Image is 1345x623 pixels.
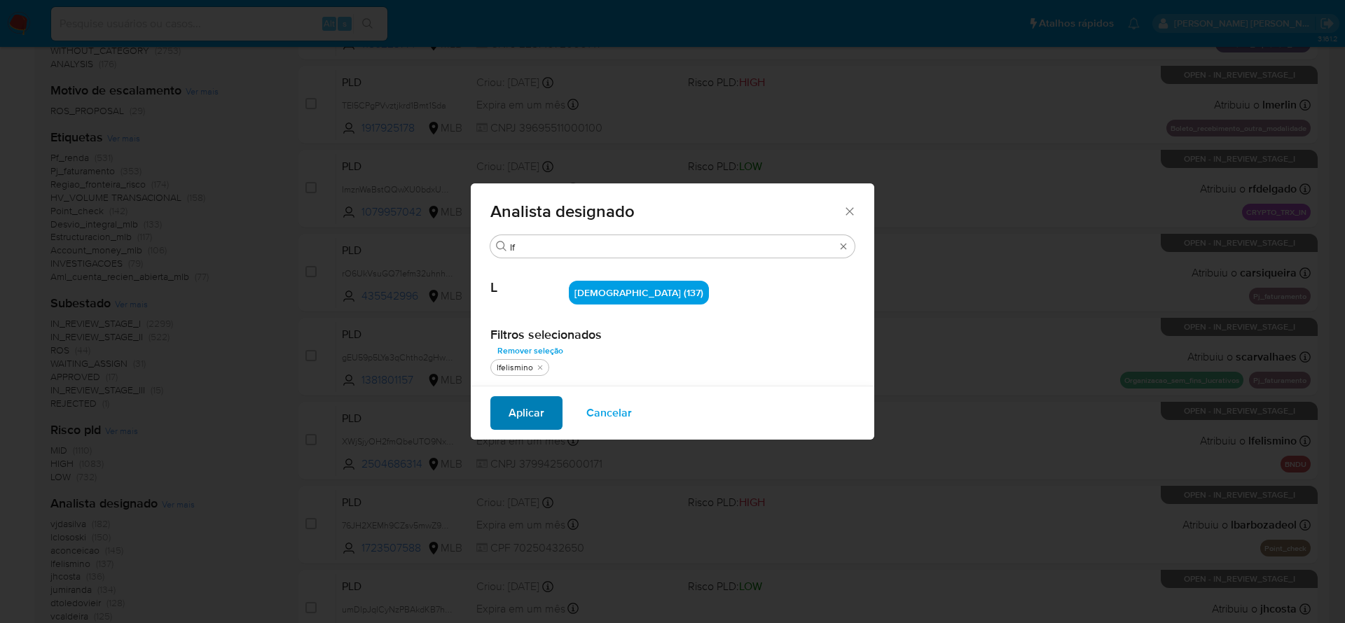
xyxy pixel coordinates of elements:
button: Fechar [843,204,855,217]
span: [DEMOGRAPHIC_DATA] (137) [574,286,703,300]
input: Filtro de pesquisa [510,241,835,253]
div: lfelismino [494,362,536,374]
span: Cancelar [586,398,632,428]
button: Aplicar [490,396,563,430]
h2: Filtros selecionados [490,327,855,342]
button: Buscar [496,241,507,252]
span: Aplicar [509,398,544,428]
div: [DEMOGRAPHIC_DATA] (137) [569,281,709,304]
span: Remover seleção [497,344,563,358]
span: L [490,258,569,296]
button: Borrar [838,241,849,252]
button: Cancelar [568,396,650,430]
button: quitar lfelismino [534,362,546,373]
span: Analista designado [490,203,843,220]
button: Remover seleção [490,342,570,359]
